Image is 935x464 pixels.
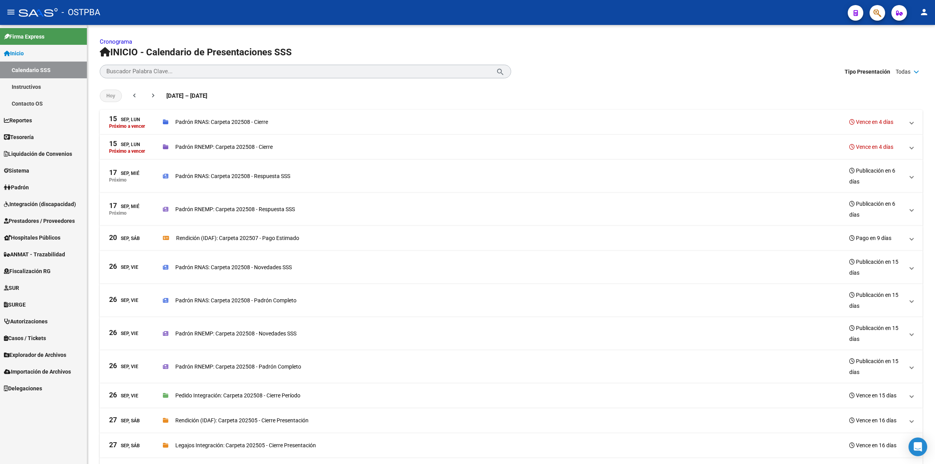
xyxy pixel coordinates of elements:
[100,284,923,317] mat-expansion-panel-header: 26Sep, ViePadrón RNAS: Carpeta 202508 - Padrón CompletoPublicación en 15 días
[4,166,29,175] span: Sistema
[4,133,34,141] span: Tesorería
[4,317,48,326] span: Autorizaciones
[849,323,904,344] h3: Publicación en 15 días
[109,362,138,370] div: Sep, Vie
[109,115,140,123] div: Sep, Lun
[109,202,117,209] span: 17
[175,329,296,338] p: Padrón RNEMP: Carpeta 202508 - Novedades SSS
[919,7,929,17] mat-icon: person
[4,32,44,41] span: Firma Express
[175,441,316,450] p: Legajos Integración: Carpeta 202505 - Cierre Presentación
[175,391,300,400] p: Pedido Integración: Carpeta 202508 - Cierre Período
[4,116,32,125] span: Reportes
[109,263,117,270] span: 26
[4,183,29,192] span: Padrón
[849,415,896,426] h3: Vence en 16 días
[109,329,117,336] span: 26
[109,123,145,129] p: Próximo a vencer
[4,49,24,58] span: Inicio
[845,67,890,76] span: Tipo Presentación
[4,250,65,259] span: ANMAT - Trazabilidad
[496,67,505,76] mat-icon: search
[909,438,927,456] div: Open Intercom Messenger
[109,416,140,425] div: Sep, Sáb
[849,356,904,378] h3: Publicación en 15 días
[109,210,127,216] p: Próximo
[100,47,292,58] span: INICIO - Calendario de Presentaciones SSS
[109,115,117,122] span: 15
[109,329,138,337] div: Sep, Vie
[6,7,16,17] mat-icon: menu
[100,251,923,284] mat-expansion-panel-header: 26Sep, ViePadrón RNAS: Carpeta 202508 - Novedades SSSPublicación en 15 días
[849,165,904,187] h3: Publicación en 6 días
[849,390,896,401] h3: Vence en 15 días
[4,267,51,275] span: Fiscalización RG
[109,234,140,242] div: Sep, Sáb
[109,416,117,423] span: 27
[109,202,139,210] div: Sep, Mié
[100,408,923,433] mat-expansion-panel-header: 27Sep, SábRendición (IDAF): Carpeta 202505 - Cierre PresentaciónVence en 16 días
[109,169,117,176] span: 17
[4,284,19,292] span: SUR
[849,233,891,243] h3: Pago en 9 días
[166,92,207,100] span: [DATE] – [DATE]
[4,150,72,158] span: Liquidación de Convenios
[849,440,896,451] h3: Vence en 16 días
[149,92,157,99] mat-icon: chevron_right
[109,263,138,271] div: Sep, Vie
[100,350,923,383] mat-expansion-panel-header: 26Sep, ViePadrón RNEMP: Carpeta 202508 - Padrón CompletoPublicación en 15 días
[109,169,139,177] div: Sep, Mié
[175,118,268,126] p: Padrón RNAS: Carpeta 202508 - Cierre
[100,317,923,350] mat-expansion-panel-header: 26Sep, ViePadrón RNEMP: Carpeta 202508 - Novedades SSSPublicación en 15 días
[109,296,117,303] span: 26
[849,116,893,127] h3: Vence en 4 días
[4,334,46,342] span: Casos / Tickets
[176,234,299,242] p: Rendición (IDAF): Carpeta 202507 - Pago Estimado
[175,296,296,305] p: Padrón RNAS: Carpeta 202508 - Padrón Completo
[4,217,75,225] span: Prestadores / Proveedores
[175,143,273,151] p: Padrón RNEMP: Carpeta 202508 - Cierre
[109,392,117,399] span: 26
[109,140,140,148] div: Sep, Lun
[175,263,292,272] p: Padrón RNAS: Carpeta 202508 - Novedades SSS
[100,226,923,251] mat-expansion-panel-header: 20Sep, SábRendición (IDAF): Carpeta 202507 - Pago EstimadoPago en 9 días
[131,92,138,99] mat-icon: chevron_left
[100,38,132,45] a: Cronograma
[175,172,290,180] p: Padrón RNAS: Carpeta 202508 - Respuesta SSS
[109,148,145,154] p: Próximo a vencer
[175,416,309,425] p: Rendición (IDAF): Carpeta 202505 - Cierre Presentación
[100,135,923,160] mat-expansion-panel-header: 15Sep, LunPróximo a vencerPadrón RNEMP: Carpeta 202508 - CierreVence en 4 días
[849,141,893,152] h3: Vence en 4 días
[100,110,923,135] mat-expansion-panel-header: 15Sep, LunPróximo a vencerPadrón RNAS: Carpeta 202508 - CierreVence en 4 días
[175,362,301,371] p: Padrón RNEMP: Carpeta 202508 - Padrón Completo
[109,441,140,450] div: Sep, Sáb
[109,234,117,241] span: 20
[849,198,904,220] h3: Publicación en 6 días
[109,140,117,147] span: 15
[109,392,138,400] div: Sep, Vie
[4,384,42,393] span: Delegaciones
[100,90,122,102] button: Hoy
[100,193,923,226] mat-expansion-panel-header: 17Sep, MiéPróximoPadrón RNEMP: Carpeta 202508 - Respuesta SSSPublicación en 6 días
[175,205,295,213] p: Padrón RNEMP: Carpeta 202508 - Respuesta SSS
[4,351,66,359] span: Explorador de Archivos
[4,200,76,208] span: Integración (discapacidad)
[109,362,117,369] span: 26
[100,383,923,408] mat-expansion-panel-header: 26Sep, ViePedido Integración: Carpeta 202508 - Cierre PeríodoVence en 15 días
[100,160,923,193] mat-expansion-panel-header: 17Sep, MiéPróximoPadrón RNAS: Carpeta 202508 - Respuesta SSSPublicación en 6 días
[109,177,127,183] p: Próximo
[100,433,923,458] mat-expansion-panel-header: 27Sep, SábLegajos Integración: Carpeta 202505 - Cierre PresentaciónVence en 16 días
[849,256,904,278] h3: Publicación en 15 días
[849,289,904,311] h3: Publicación en 15 días
[4,233,60,242] span: Hospitales Públicos
[109,296,138,304] div: Sep, Vie
[4,367,71,376] span: Importación de Archivos
[896,67,910,76] span: Todas
[109,441,117,448] span: 27
[4,300,26,309] span: SURGE
[62,4,100,21] span: - OSTPBA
